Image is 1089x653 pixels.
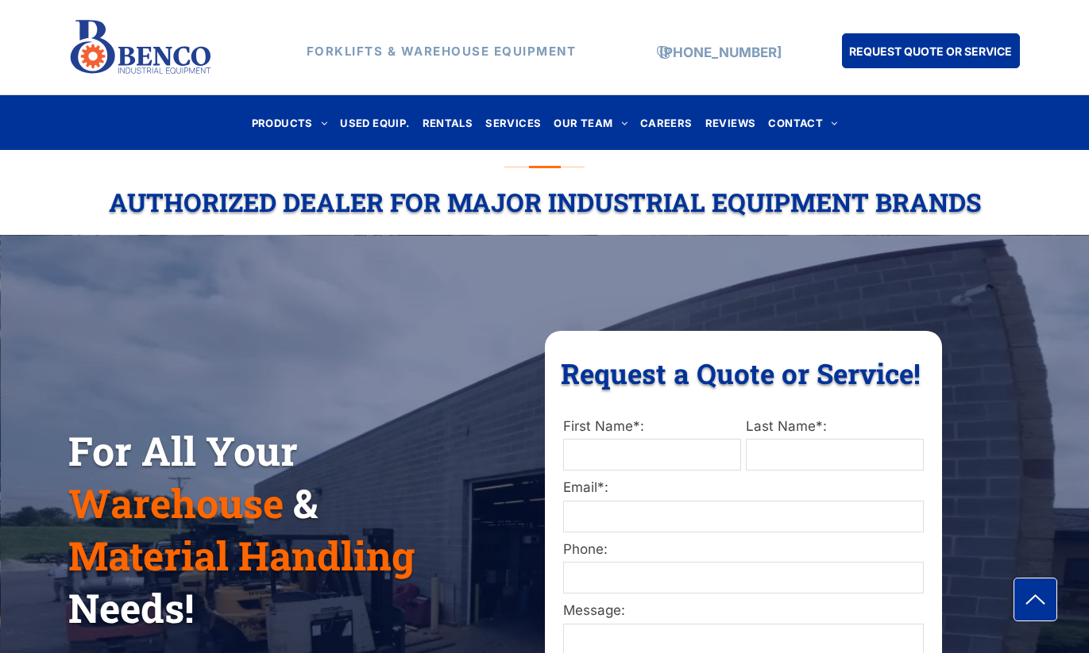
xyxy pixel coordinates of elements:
[68,529,415,582] span: Material Handling
[849,36,1012,66] span: REQUEST QUOTE OR SERVICE
[334,112,415,133] a: USED EQUIP.
[68,477,284,529] span: Warehouse
[561,355,921,391] span: Request a Quote or Service!
[563,540,924,560] label: Phone:
[307,44,577,59] strong: FORKLIFTS & WAREHOUSE EQUIPMENT
[563,478,924,498] label: Email*:
[416,112,480,133] a: RENTALS
[699,112,763,133] a: REVIEWS
[762,112,844,133] a: CONTACT
[563,417,741,437] label: First Name*:
[634,112,699,133] a: CAREERS
[659,44,782,60] a: [PHONE_NUMBER]
[563,601,924,621] label: Message:
[479,112,547,133] a: SERVICES
[293,477,318,529] span: &
[746,417,924,437] label: Last Name*:
[547,112,634,133] a: OUR TEAM
[842,33,1020,68] a: REQUEST QUOTE OR SERVICE
[245,112,334,133] a: PRODUCTS
[68,582,194,634] span: Needs!
[109,185,981,219] span: Authorized Dealer For Major Industrial Equipment Brands
[68,424,298,477] span: For All Your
